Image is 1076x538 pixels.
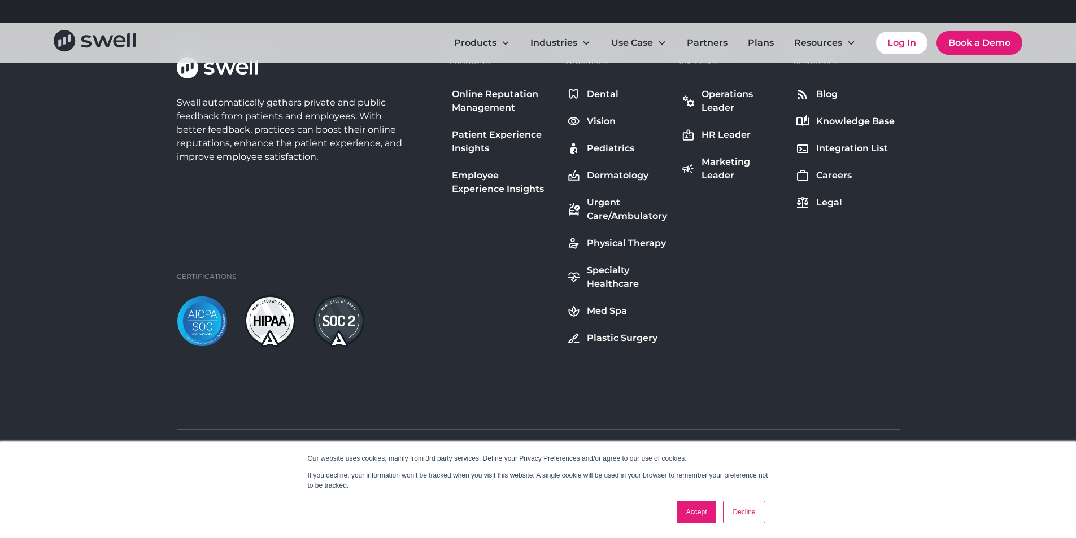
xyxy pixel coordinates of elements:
a: Employee Experience Insights [450,167,555,198]
a: Partners [678,32,737,54]
div: Pediatrics [587,142,634,155]
a: Online Reputation Management [450,85,555,117]
a: Plastic Surgery [564,329,670,347]
div: Legal [816,196,842,209]
div: Online Reputation Management [452,88,553,115]
div: Marketing Leader [702,155,782,182]
a: Dermatology [564,167,670,185]
a: Dental [564,85,670,103]
a: Blog [794,85,897,103]
a: Med Spa [564,302,670,320]
a: Legal [794,194,897,212]
p: Our website uses cookies, mainly from 3rd party services. Define your Privacy Preferences and/or ... [308,453,769,463]
div: Certifications [177,272,236,282]
a: Physical Therapy [564,234,670,252]
div: Blog [816,88,838,101]
a: Vision [564,112,670,130]
a: Operations Leader [679,85,785,117]
div: Dental [587,88,618,101]
div: Integration List [816,142,888,155]
div: Med Spa [587,304,627,318]
div: Specialty Healthcare [587,264,668,291]
div: Patient Experience Insights [452,128,553,155]
a: Decline [723,501,765,523]
div: HR Leader [702,128,751,142]
div: Operations Leader [702,88,782,115]
div: Swell automatically gathers private and public feedback from patients and employees. With better ... [177,96,407,164]
div: Products [454,36,496,50]
div: Physical Therapy [587,237,666,250]
img: hipaa-light.png [245,295,295,347]
a: Integration List [794,139,897,158]
a: Pediatrics [564,139,670,158]
a: Log In [876,32,927,54]
a: Patient Experience Insights [450,126,555,158]
div: Vision [587,115,616,128]
a: Marketing Leader [679,153,785,185]
div: Resources [794,36,842,50]
p: If you decline, your information won’t be tracked when you visit this website. A single cookie wi... [308,470,769,491]
div: Knowledge Base [816,115,895,128]
div: Use Case [602,32,676,54]
a: Knowledge Base [794,112,897,130]
div: Careers [816,169,852,182]
div: Employee Experience Insights [452,169,553,196]
a: Book a Demo [936,31,1022,55]
a: Careers [794,167,897,185]
a: Urgent Care/Ambulatory [564,194,670,225]
div: Use Case [611,36,653,50]
div: Industries [530,36,577,50]
a: Specialty Healthcare [564,261,670,293]
div: Resources [785,32,865,54]
a: HR Leader [679,126,785,144]
a: Plans [739,32,783,54]
div: Dermatology [587,169,648,182]
div: Plastic Surgery [587,331,657,345]
div: Urgent Care/Ambulatory [587,196,668,223]
a: home [54,30,136,55]
a: Accept [677,501,717,523]
img: soc2-dark.png [313,295,364,347]
div: Products [445,32,519,54]
div: Industries [521,32,600,54]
